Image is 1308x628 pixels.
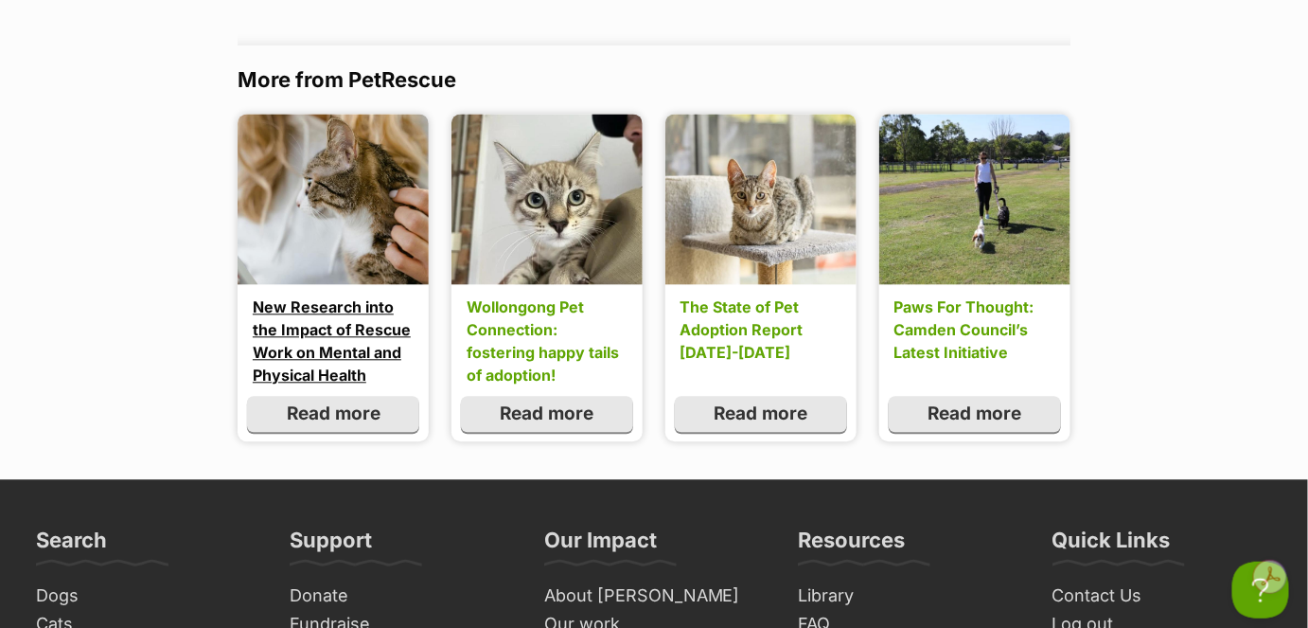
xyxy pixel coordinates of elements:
a: Contact Us [1045,582,1280,611]
img: phhou72wwxsxfvtoigzu.jpg [451,114,643,284]
h3: More from PetRescue [238,66,1070,93]
a: Dogs [28,582,263,611]
a: Read more [675,396,847,432]
a: The State of Pet Adoption Report [DATE]-[DATE] [681,296,841,364]
img: rpruq9jwmkoy1mzgclh9.jpg [879,114,1070,284]
h3: Support [290,527,372,565]
a: Donate [282,582,517,611]
a: About [PERSON_NAME] [537,582,771,611]
h3: Resources [798,527,905,565]
a: Read more [461,396,633,432]
iframe: Help Scout Beacon - Open [1232,562,1289,619]
img: uplgmceoelu8k10jrmus.jpg [665,114,857,284]
img: z4xklv1v5upnmrkixit0.jpg [238,114,429,284]
a: Paws For Thought: Camden Council’s Latest Initiative [894,296,1055,364]
h3: Quick Links [1052,527,1171,565]
a: Library [790,582,1025,611]
a: Read more [247,396,419,432]
a: Read more [889,396,1061,432]
a: New Research into the Impact of Rescue Work on Mental and Physical Health [253,296,414,386]
h3: Our Impact [544,527,657,565]
h3: Search [36,527,107,565]
a: Wollongong Pet Connection: fostering happy tails of adoption! [467,296,627,386]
